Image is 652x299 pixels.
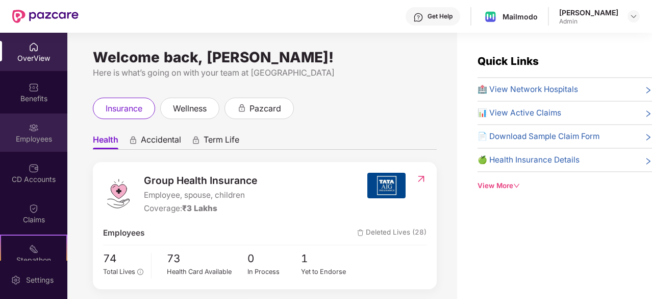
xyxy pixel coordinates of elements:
[29,82,39,93] img: svg+xml;base64,PHN2ZyBpZD0iQmVuZWZpdHMiIHhtbG5zPSJodHRwOi8vd3d3LnczLm9yZy8yMDAwL3N2ZyIgd2lkdGg9Ij...
[249,102,281,115] span: pazcard
[644,156,652,166] span: right
[301,267,355,277] div: Yet to Endorse
[644,132,652,143] span: right
[106,102,142,115] span: insurance
[247,250,302,267] span: 0
[513,182,520,189] span: down
[29,203,39,214] img: svg+xml;base64,PHN2ZyBpZD0iQ2xhaW0iIHhtbG5zPSJodHRwOi8vd3d3LnczLm9yZy8yMDAwL3N2ZyIgd2lkdGg9IjIwIi...
[182,203,217,213] span: ₹3 Lakhs
[428,12,453,20] div: Get Help
[167,267,247,277] div: Health Card Available
[11,275,21,285] img: svg+xml;base64,PHN2ZyBpZD0iU2V0dGluZy0yMHgyMCIgeG1sbnM9Imh0dHA6Ly93d3cudzMub3JnLzIwMDAvc3ZnIiB3aW...
[644,109,652,119] span: right
[137,269,143,274] span: info-circle
[1,255,66,265] div: Stepathon
[167,250,247,267] span: 73
[559,17,618,26] div: Admin
[478,180,652,191] div: View More
[103,178,134,209] img: logo
[301,250,355,267] span: 1
[93,134,118,149] span: Health
[630,12,638,20] img: svg+xml;base64,PHN2ZyBpZD0iRHJvcGRvd24tMzJ4MzIiIHhtbG5zPSJodHRwOi8vd3d3LnczLm9yZy8yMDAwL3N2ZyIgd2...
[559,8,618,17] div: [PERSON_NAME]
[23,275,57,285] div: Settings
[29,123,39,133] img: svg+xml;base64,PHN2ZyBpZD0iRW1wbG95ZWVzIiB4bWxucz0iaHR0cDovL3d3dy53My5vcmcvMjAwMC9zdmciIHdpZHRoPS...
[503,12,538,21] div: Mailmodo
[478,83,578,96] span: 🏥 View Network Hospitals
[416,174,427,184] img: RedirectIcon
[357,229,364,236] img: deleteIcon
[247,267,302,277] div: In Process
[367,173,406,198] img: insurerIcon
[141,134,181,149] span: Accidental
[29,42,39,52] img: svg+xml;base64,PHN2ZyBpZD0iSG9tZSIgeG1sbnM9Imh0dHA6Ly93d3cudzMub3JnLzIwMDAvc3ZnIiB3aWR0aD0iMjAiIG...
[191,135,200,145] div: animation
[144,202,257,215] div: Coverage:
[173,102,207,115] span: wellness
[129,135,138,145] div: animation
[144,189,257,201] span: Employee, spouse, children
[478,55,539,67] span: Quick Links
[483,9,498,24] img: mailmodo-logo.png
[93,66,437,79] div: Here is what’s going on with your team at [GEOGRAPHIC_DATA]
[478,107,561,119] span: 📊 View Active Claims
[204,134,239,149] span: Term Life
[357,227,427,239] span: Deleted Lives (28)
[103,268,135,275] span: Total Lives
[29,163,39,173] img: svg+xml;base64,PHN2ZyBpZD0iQ0RfQWNjb3VudHMiIGRhdGEtbmFtZT0iQ0QgQWNjb3VudHMiIHhtbG5zPSJodHRwOi8vd3...
[478,130,599,143] span: 📄 Download Sample Claim Form
[12,10,79,23] img: New Pazcare Logo
[29,244,39,254] img: svg+xml;base64,PHN2ZyB4bWxucz0iaHR0cDovL3d3dy53My5vcmcvMjAwMC9zdmciIHdpZHRoPSIyMSIgaGVpZ2h0PSIyMC...
[144,173,257,188] span: Group Health Insurance
[413,12,423,22] img: svg+xml;base64,PHN2ZyBpZD0iSGVscC0zMngzMiIgeG1sbnM9Imh0dHA6Ly93d3cudzMub3JnLzIwMDAvc3ZnIiB3aWR0aD...
[237,103,246,112] div: animation
[103,227,144,239] span: Employees
[478,154,580,166] span: 🍏 Health Insurance Details
[644,85,652,96] span: right
[93,53,437,61] div: Welcome back, [PERSON_NAME]!
[103,250,143,267] span: 74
